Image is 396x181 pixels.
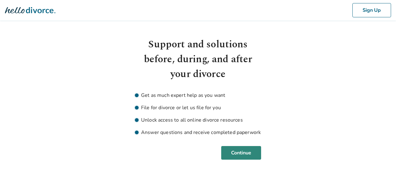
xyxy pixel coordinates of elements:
[135,116,261,124] li: Unlock access to all online divorce resources
[352,3,391,17] button: Sign Up
[135,129,261,136] li: Answer questions and receive completed paperwork
[221,146,261,160] button: Continue
[135,104,261,111] li: File for divorce or let us file for you
[135,92,261,99] li: Get as much expert help as you want
[135,37,261,82] h1: Support and solutions before, during, and after your divorce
